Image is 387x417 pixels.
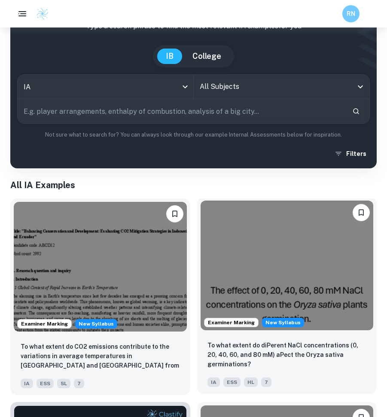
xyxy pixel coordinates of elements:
[18,320,71,328] span: Examiner Marking
[349,104,363,119] button: Search
[342,5,360,22] button: RN
[21,379,33,388] span: IA
[166,205,183,222] button: Bookmark
[207,341,367,369] p: To what extent do diPerent NaCl concentrations (0, 20, 40, 60, and 80 mM) aPect the Oryza sativa ...
[18,99,345,123] input: E.g. player arrangements, enthalpy of combustion, analysis of a big city...
[14,202,187,332] img: ESS IA example thumbnail: To what extent do CO2 emissions contribu
[17,131,370,139] p: Not sure what to search for? You can always look through our example Internal Assessments below f...
[244,377,258,387] span: HL
[36,7,49,20] img: Clastify logo
[354,81,366,93] button: Open
[353,204,370,221] button: Bookmark
[261,377,271,387] span: 7
[18,75,193,99] div: IA
[75,319,117,329] span: New Syllabus
[207,377,220,387] span: IA
[10,179,377,192] h1: All IA Examples
[262,318,304,327] span: New Syllabus
[332,146,370,161] button: Filters
[184,49,230,64] button: College
[346,9,356,18] h6: RN
[223,377,241,387] span: ESS
[157,49,182,64] button: IB
[197,198,377,395] a: Examiner MarkingStarting from the May 2026 session, the ESS IA requirements have changed. We crea...
[262,318,304,327] div: Starting from the May 2026 session, the ESS IA requirements have changed. We created this exempla...
[74,379,84,388] span: 7
[57,379,70,388] span: SL
[31,7,49,20] a: Clastify logo
[21,342,180,371] p: To what extent do CO2 emissions contribute to the variations in average temperatures in Indonesia...
[37,379,54,388] span: ESS
[204,319,258,326] span: Examiner Marking
[75,319,117,329] div: Starting from the May 2026 session, the ESS IA requirements have changed. We created this exempla...
[201,201,374,330] img: ESS IA example thumbnail: To what extent do diPerent NaCl concentr
[10,198,190,395] a: Examiner MarkingStarting from the May 2026 session, the ESS IA requirements have changed. We crea...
